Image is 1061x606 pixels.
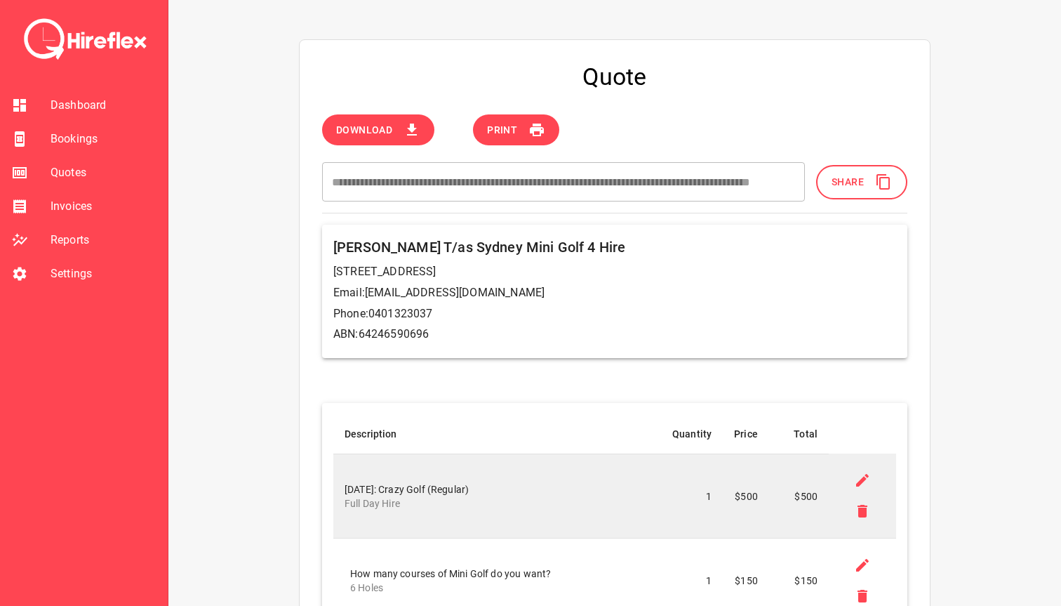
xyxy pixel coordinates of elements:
[322,62,907,92] h4: Quote
[51,265,156,282] span: Settings
[661,454,723,539] td: 1
[333,236,896,258] h6: [PERSON_NAME] T/as Sydney Mini Golf 4 Hire
[333,414,661,454] th: Description
[661,414,723,454] th: Quantity
[350,581,650,595] p: 6 Holes
[333,305,896,322] p: Phone: 0401323037
[51,97,156,114] span: Dashboard
[345,496,650,511] p: Full Day Hire
[723,414,769,454] th: Price
[336,121,392,139] span: Download
[322,114,434,146] button: Download
[51,164,156,181] span: Quotes
[51,232,156,249] span: Reports
[832,173,864,191] span: Share
[51,198,156,215] span: Invoices
[769,454,829,539] td: $500
[333,263,896,280] p: [STREET_ADDRESS]
[333,284,896,301] p: Email: [EMAIL_ADDRESS][DOMAIN_NAME]
[816,165,907,199] button: Share
[487,121,517,139] span: Print
[333,326,896,343] p: ABN: 64246590696
[769,414,829,454] th: Total
[51,131,156,147] span: Bookings
[345,482,650,511] div: [DATE]: Crazy Golf (Regular)
[723,454,769,539] td: $500
[350,567,650,595] div: How many courses of Mini Golf do you want?
[473,114,559,146] button: Print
